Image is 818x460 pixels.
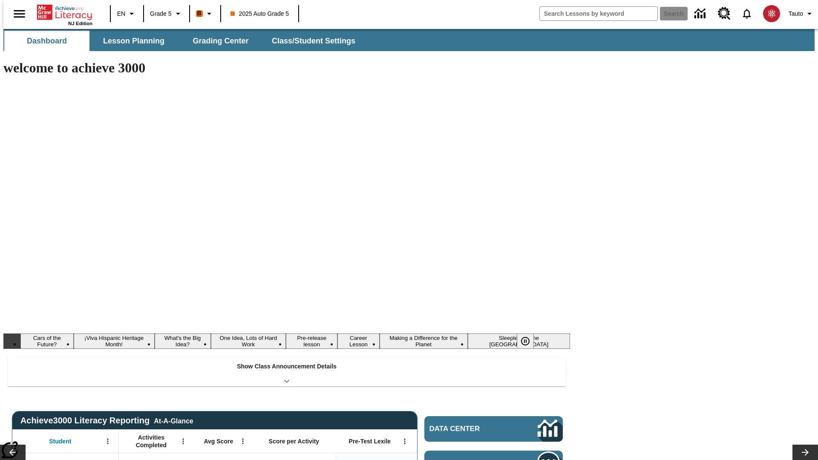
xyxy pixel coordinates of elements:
button: Open Menu [177,435,190,448]
span: Student [49,437,71,445]
button: Slide 1 Cars of the Future? [20,333,74,349]
button: Slide 3 What's the Big Idea? [155,333,211,349]
h1: welcome to achieve 3000 [3,60,570,76]
button: Profile/Settings [785,6,818,21]
a: Data Center [424,416,563,442]
button: Slide 2 ¡Viva Hispanic Heritage Month! [74,333,155,349]
p: Show Class Announcement Details [237,362,337,371]
button: Lesson Planning [91,31,176,51]
div: Show Class Announcement Details [8,357,566,386]
button: Open Menu [236,435,249,448]
span: Grading Center [193,36,248,46]
div: SubNavbar [3,29,815,51]
a: Home [37,4,92,21]
button: Pause [517,333,534,349]
button: Select a new avatar [758,3,785,25]
button: Slide 5 Pre-release lesson [286,333,337,349]
span: Score per Activity [269,437,320,445]
span: B [197,8,202,19]
button: Class/Student Settings [265,31,362,51]
div: SubNavbar [3,31,363,51]
button: Slide 8 Sleepless in the Animal Kingdom [468,333,570,349]
button: Lesson carousel, Next [792,445,818,460]
span: Class/Student Settings [272,36,355,46]
div: Pause [517,333,542,349]
button: Boost Class color is orange. Change class color [193,6,218,21]
img: avatar image [763,5,780,22]
span: Dashboard [27,36,67,46]
button: Slide 6 Career Lesson [337,333,379,349]
button: Open Menu [398,435,411,448]
a: Resource Center, Will open in new tab [713,2,736,25]
span: Pre-Test Lexile [349,437,391,445]
button: Dashboard [4,31,89,51]
a: Notifications [736,3,758,25]
div: Home [37,3,92,26]
button: Grading Center [178,31,263,51]
button: Open side menu [7,1,32,26]
input: search field [540,7,657,20]
button: Language: EN, Select a language [113,6,141,21]
a: Data Center [689,2,713,26]
span: NJ Edition [68,21,92,26]
span: Achieve3000 Literacy Reporting [20,416,193,425]
span: Grade 5 [150,9,172,18]
span: Tauto [789,9,803,18]
button: Grade: Grade 5, Select a grade [147,6,187,21]
span: Avg Score [204,437,233,445]
div: At-A-Glance [154,416,193,425]
span: 2025 Auto Grade 5 [230,9,289,18]
span: EN [117,9,125,18]
button: Slide 7 Making a Difference for the Planet [380,333,468,349]
button: Slide 4 One Idea, Lots of Hard Work [211,333,286,349]
span: Activities Completed [123,434,179,449]
span: Data Center [429,425,509,433]
button: Open Menu [101,435,114,448]
span: Lesson Planning [103,36,164,46]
